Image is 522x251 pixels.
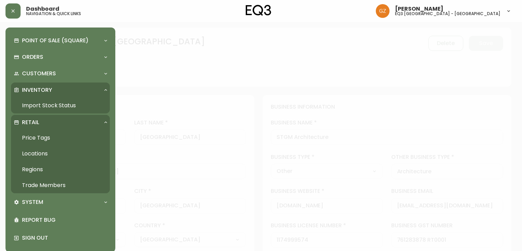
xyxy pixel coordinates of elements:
[11,98,110,113] a: Import Stock Status
[22,216,107,224] p: Report Bug
[246,5,271,16] img: logo
[22,234,107,242] p: Sign Out
[11,33,110,48] div: Point of Sale (Square)
[11,195,110,210] div: System
[11,130,110,146] a: Price Tags
[11,177,110,193] a: Trade Members
[11,50,110,65] div: Orders
[395,12,500,16] h5: eq3 [GEOGRAPHIC_DATA] - [GEOGRAPHIC_DATA]
[11,211,110,229] div: Report Bug
[22,37,89,44] p: Point of Sale (Square)
[11,229,110,247] div: Sign Out
[11,83,110,98] div: Inventory
[11,115,110,130] div: Retail
[11,162,110,177] a: Regions
[22,70,56,77] p: Customers
[22,53,43,61] p: Orders
[26,12,81,16] h5: navigation & quick links
[395,6,443,12] span: [PERSON_NAME]
[376,4,390,18] img: 78875dbee59462ec7ba26e296000f7de
[26,6,59,12] span: Dashboard
[11,146,110,162] a: Locations
[22,86,52,94] p: Inventory
[22,119,39,126] p: Retail
[11,66,110,81] div: Customers
[22,198,43,206] p: System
